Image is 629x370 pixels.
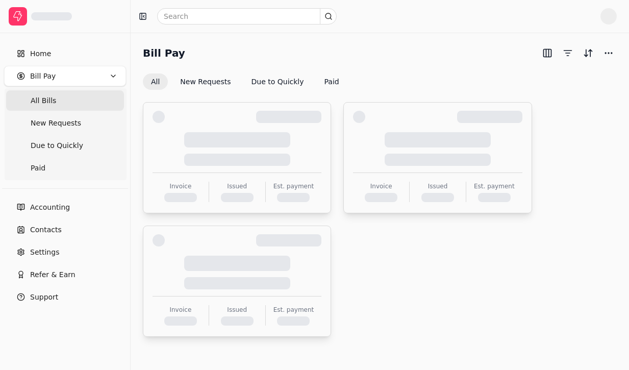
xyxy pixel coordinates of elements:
div: Issued [428,182,448,191]
a: Due to Quickly [6,135,124,156]
span: New Requests [31,118,81,129]
button: Bill Pay [4,66,126,86]
h2: Bill Pay [143,45,185,61]
a: Accounting [4,197,126,217]
div: Est. payment [273,305,314,314]
button: Paid [316,73,347,90]
button: Support [4,287,126,307]
span: Due to Quickly [31,140,83,151]
input: Search [157,8,337,24]
a: Paid [6,158,124,178]
button: New Requests [172,73,239,90]
div: Est. payment [273,182,314,191]
button: All [143,73,168,90]
a: Contacts [4,219,126,240]
span: All Bills [31,95,56,106]
span: Refer & Earn [30,269,76,280]
a: Home [4,43,126,64]
span: Paid [31,163,45,174]
div: Issued [227,305,247,314]
a: Settings [4,242,126,262]
span: Support [30,292,58,303]
div: Invoice filter options [143,73,347,90]
button: Due to Quickly [243,73,312,90]
a: All Bills [6,90,124,111]
span: Accounting [30,202,70,213]
button: More [600,45,617,61]
div: Issued [227,182,247,191]
div: Est. payment [474,182,515,191]
span: Contacts [30,225,62,235]
span: Settings [30,247,59,258]
span: Bill Pay [30,71,56,82]
div: Invoice [169,182,191,191]
button: Sort [580,45,596,61]
div: Invoice [169,305,191,314]
span: Home [30,48,51,59]
div: Invoice [370,182,392,191]
a: New Requests [6,113,124,133]
button: Refer & Earn [4,264,126,285]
